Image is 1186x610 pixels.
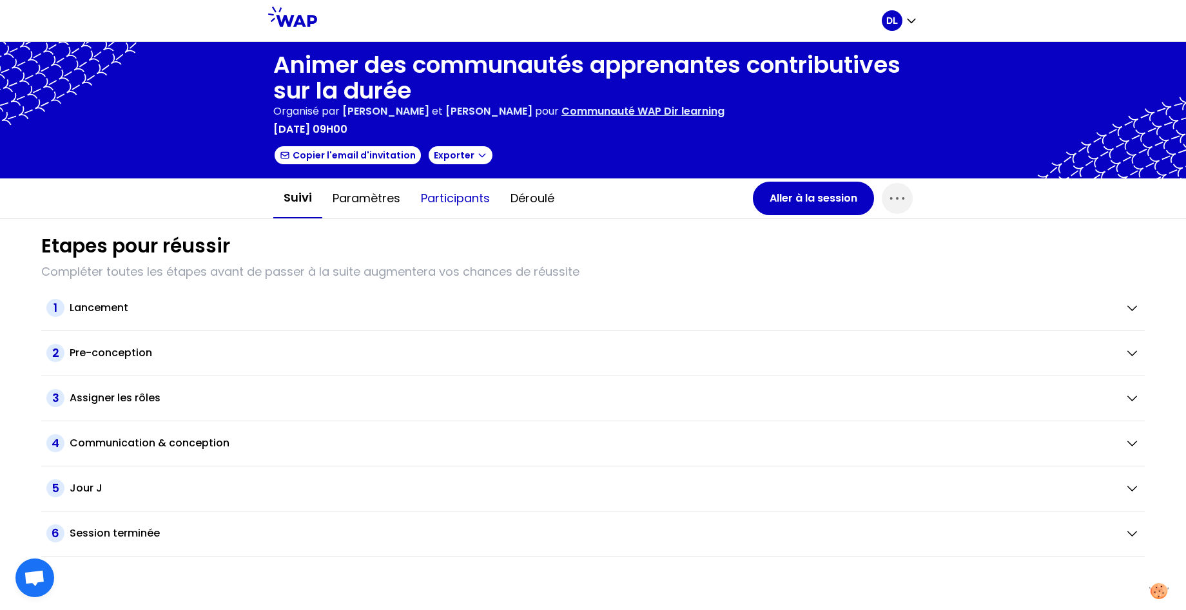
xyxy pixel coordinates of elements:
[46,389,64,407] span: 3
[445,104,532,119] span: [PERSON_NAME]
[273,145,422,166] button: Copier l'email d'invitation
[322,179,411,218] button: Paramètres
[15,558,54,597] a: Ouvrir le chat
[882,10,918,31] button: DL
[70,300,128,316] h2: Lancement
[46,299,1140,317] button: 1Lancement
[273,178,322,218] button: Suivi
[46,434,64,452] span: 4
[70,435,229,451] h2: Communication & conception
[46,344,1140,362] button: 2Pre-conception
[1142,575,1176,607] button: Manage your preferences about cookies
[46,524,64,542] span: 6
[70,526,160,541] h2: Session terminée
[427,145,494,166] button: Exporter
[46,479,1140,497] button: 5Jour J
[411,179,500,218] button: Participants
[273,104,340,119] p: Organisé par
[46,344,64,362] span: 2
[500,179,565,218] button: Déroulé
[41,263,1145,281] p: Compléter toutes les étapes avant de passer à la suite augmentera vos chances de réussite
[46,299,64,317] span: 1
[70,345,152,361] h2: Pre-conception
[886,14,898,27] p: DL
[535,104,559,119] p: pour
[46,479,64,497] span: 5
[46,434,1140,452] button: 4Communication & conception
[342,104,532,119] p: et
[273,52,913,104] h1: Animer des communautés apprenantes contributives sur la durée
[273,122,347,137] p: [DATE] 09h00
[753,182,874,215] button: Aller à la session
[46,524,1140,542] button: 6Session terminée
[70,481,102,496] h2: Jour J
[41,234,230,258] h1: Etapes pour réussir
[46,389,1140,407] button: 3Assigner les rôles
[561,104,724,119] p: Communauté WAP Dir learning
[342,104,429,119] span: [PERSON_NAME]
[70,390,160,406] h2: Assigner les rôles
